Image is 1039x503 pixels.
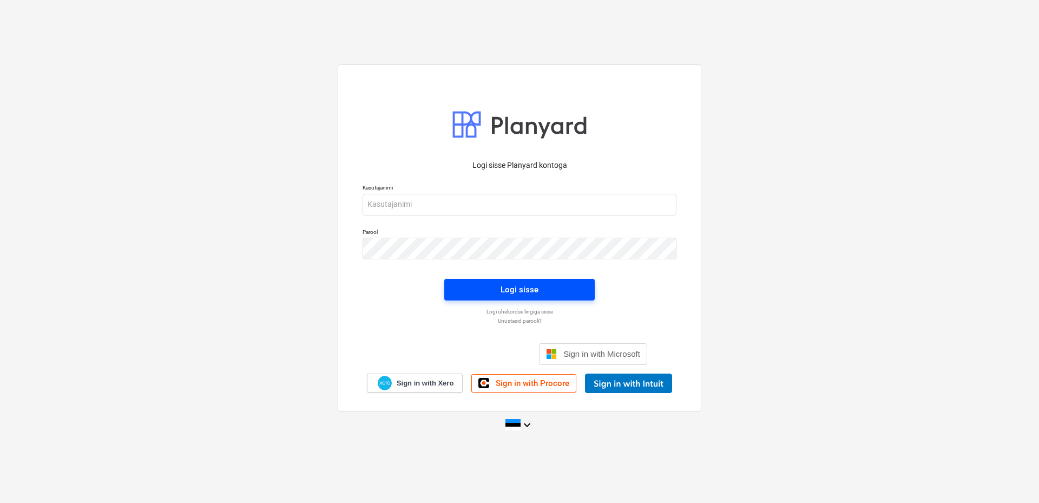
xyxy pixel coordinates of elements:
[363,194,676,215] input: Kasutajanimi
[546,349,557,360] img: Microsoft logo
[444,279,595,301] button: Logi sisse
[397,378,453,388] span: Sign in with Xero
[357,317,682,324] a: Unustasid parooli?
[471,374,576,393] a: Sign in with Procore
[378,376,392,390] img: Xero logo
[386,342,536,366] iframe: Sisselogimine Google'i nupu abil
[563,349,640,358] span: Sign in with Microsoft
[367,374,463,393] a: Sign in with Xero
[496,378,569,388] span: Sign in with Procore
[363,184,676,193] p: Kasutajanimi
[521,419,534,432] i: keyboard_arrow_down
[985,451,1039,503] iframe: Chat Widget
[363,160,676,171] p: Logi sisse Planyard kontoga
[501,283,538,297] div: Logi sisse
[363,228,676,238] p: Parool
[357,308,682,315] a: Logi ühekordse lingiga sisse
